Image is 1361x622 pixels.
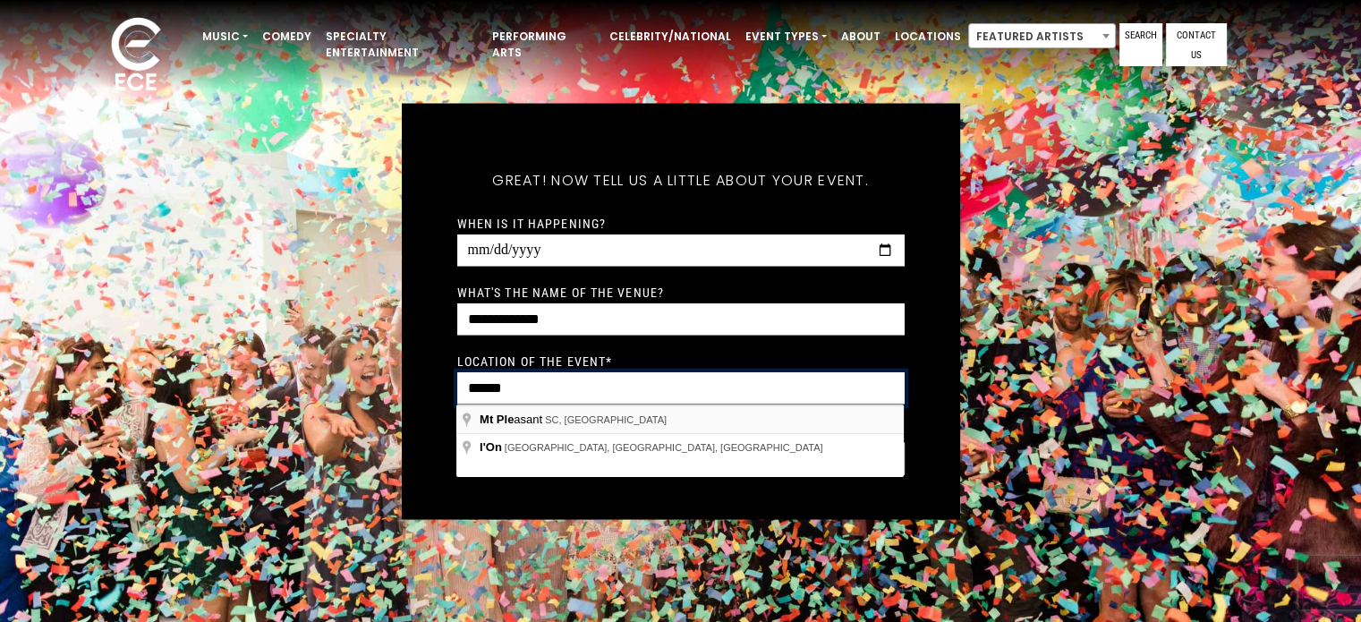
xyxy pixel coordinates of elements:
[485,21,602,68] a: Performing Arts
[602,21,738,52] a: Celebrity/National
[457,353,613,369] label: Location of the event
[545,414,667,425] span: SC, [GEOGRAPHIC_DATA]
[505,442,823,453] span: [GEOGRAPHIC_DATA], [GEOGRAPHIC_DATA], [GEOGRAPHIC_DATA]
[968,23,1116,48] span: Featured Artists
[457,284,664,300] label: What's the name of the venue?
[480,413,514,426] span: Mt Ple
[480,413,545,426] span: asant
[195,21,255,52] a: Music
[969,24,1115,49] span: Featured Artists
[480,440,502,454] span: I'On
[91,13,181,99] img: ece_new_logo_whitev2-1.png
[1166,23,1227,66] a: Contact Us
[1119,23,1162,66] a: Search
[888,21,968,52] a: Locations
[255,21,319,52] a: Comedy
[457,148,905,212] h5: Great! Now tell us a little about your event.
[457,215,607,231] label: When is it happening?
[834,21,888,52] a: About
[319,21,485,68] a: Specialty Entertainment
[738,21,834,52] a: Event Types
